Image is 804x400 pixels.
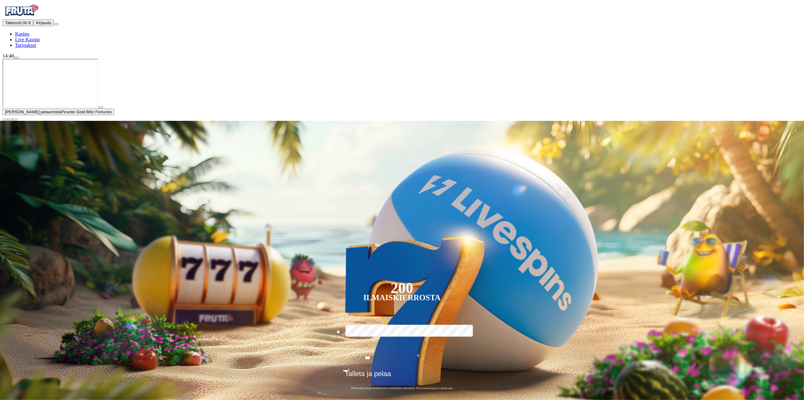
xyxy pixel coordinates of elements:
[3,119,8,121] button: close icon
[15,42,36,48] span: Tarjoukset
[15,37,40,42] span: Live Kasino
[348,368,350,371] span: €
[418,353,419,359] span: €
[19,20,31,25] span: 0.00 €
[54,23,59,25] button: menu
[391,284,413,292] div: 200
[15,31,29,37] span: Kasino
[424,324,460,342] label: 250 €
[33,20,54,26] button: Kirjaudu
[8,119,13,121] button: chevron-down icon
[343,386,461,390] span: 200 kierrätysvapaata ilmaiskierrosta ensitalletuksen yhteydessä. 50 kierrosta per päivä, 4 päivän...
[15,31,29,37] a: diamond iconKasino
[3,3,801,48] nav: Primary
[5,20,19,25] span: Talletus
[3,20,33,26] button: Talletusplus icon0.00 €
[5,110,61,114] span: [PERSON_NAME] pelaamista
[344,324,380,342] label: 50 €
[343,369,461,383] button: Talleta ja pelaa
[384,324,420,342] label: 150 €
[3,109,114,115] button: [PERSON_NAME] pelaamistaPicante Gold Blitz Fortunes
[15,37,40,42] a: poker-chip iconLive Kasino
[15,42,36,48] a: gift-inverted iconTarjoukset
[345,370,391,382] span: Talleta ja pelaa
[36,20,51,25] span: Kirjaudu
[61,110,112,114] span: Picante Gold Blitz Fortunes
[98,106,103,108] button: play icon
[3,53,14,59] span: 14:40
[14,57,19,59] button: live-chat
[3,3,40,18] img: Fruta
[3,59,98,107] iframe: Picante Gold Blitz Fortunes
[363,294,441,301] div: Ilmaiskierrosta
[13,119,18,121] button: fullscreen icon
[3,14,40,19] a: Fruta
